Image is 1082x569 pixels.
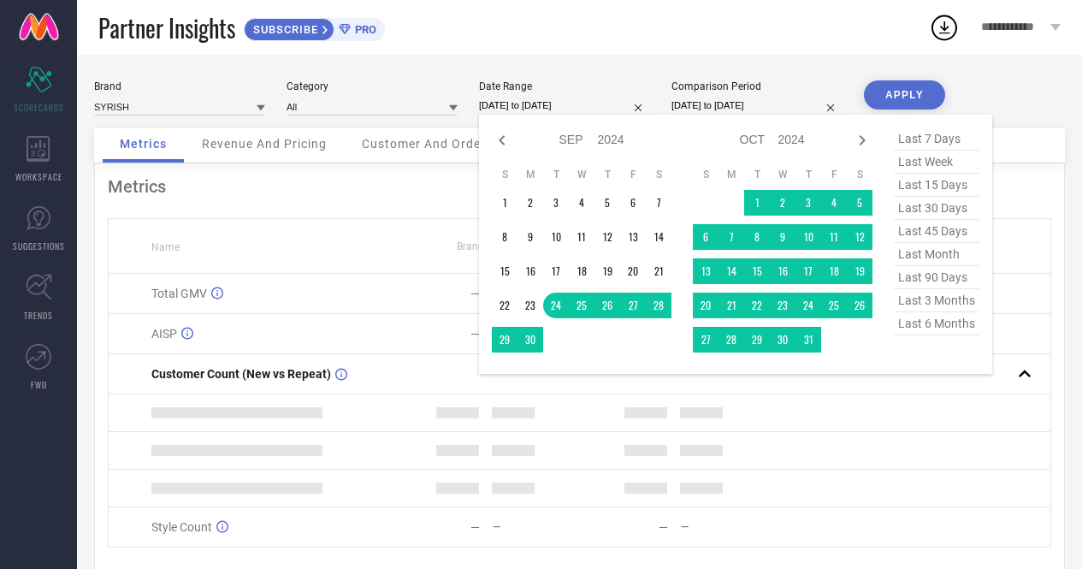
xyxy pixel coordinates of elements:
td: Sat Sep 07 2024 [646,190,671,216]
span: Style Count [151,520,212,534]
div: Category [287,80,458,92]
th: Sunday [492,168,517,181]
td: Tue Oct 15 2024 [744,258,770,284]
th: Tuesday [744,168,770,181]
th: Wednesday [569,168,594,181]
td: Mon Sep 30 2024 [517,327,543,353]
td: Fri Sep 06 2024 [620,190,646,216]
td: Tue Sep 24 2024 [543,293,569,318]
span: AISP [151,327,177,341]
td: Thu Sep 19 2024 [594,258,620,284]
td: Sat Oct 26 2024 [847,293,872,318]
td: Tue Sep 10 2024 [543,224,569,250]
span: Total GMV [151,287,207,300]
td: Sun Sep 01 2024 [492,190,517,216]
div: — [681,521,767,533]
td: Sat Oct 19 2024 [847,258,872,284]
div: Previous month [492,130,512,151]
span: last 6 months [894,312,979,335]
span: Customer Count (New vs Repeat) [151,367,331,381]
td: Sat Sep 28 2024 [646,293,671,318]
div: — [470,287,480,300]
span: last 45 days [894,220,979,243]
td: Mon Sep 02 2024 [517,190,543,216]
td: Sat Oct 12 2024 [847,224,872,250]
span: last 15 days [894,174,979,197]
td: Wed Oct 09 2024 [770,224,795,250]
td: Thu Sep 26 2024 [594,293,620,318]
span: Name [151,241,180,253]
td: Thu Oct 31 2024 [795,327,821,353]
th: Sunday [693,168,718,181]
th: Friday [620,168,646,181]
td: Tue Sep 03 2024 [543,190,569,216]
input: Select date range [479,97,650,115]
td: Sun Oct 06 2024 [693,224,718,250]
td: Mon Oct 28 2024 [718,327,744,353]
span: PRO [351,23,376,36]
td: Thu Oct 03 2024 [795,190,821,216]
td: Sun Sep 08 2024 [492,224,517,250]
div: Date Range [479,80,650,92]
th: Tuesday [543,168,569,181]
span: last 7 days [894,127,979,151]
div: — [470,327,480,341]
th: Thursday [795,168,821,181]
td: Tue Oct 29 2024 [744,327,770,353]
td: Sun Sep 15 2024 [492,258,517,284]
a: SUBSCRIBEPRO [244,14,385,41]
span: FWD [31,378,47,391]
td: Fri Oct 04 2024 [821,190,847,216]
th: Monday [718,168,744,181]
div: Metrics [108,176,1051,197]
span: last month [894,243,979,266]
td: Thu Oct 10 2024 [795,224,821,250]
span: Metrics [120,137,167,151]
td: Sat Oct 05 2024 [847,190,872,216]
td: Thu Oct 24 2024 [795,293,821,318]
span: Revenue And Pricing [202,137,327,151]
td: Sun Oct 13 2024 [693,258,718,284]
th: Saturday [646,168,671,181]
td: Fri Sep 20 2024 [620,258,646,284]
td: Fri Sep 13 2024 [620,224,646,250]
th: Saturday [847,168,872,181]
td: Sat Sep 21 2024 [646,258,671,284]
div: — [493,521,579,533]
td: Fri Oct 11 2024 [821,224,847,250]
td: Mon Sep 16 2024 [517,258,543,284]
td: Wed Sep 25 2024 [569,293,594,318]
span: last 30 days [894,197,979,220]
span: SUGGESTIONS [13,240,65,252]
div: Comparison Period [671,80,843,92]
td: Fri Oct 25 2024 [821,293,847,318]
td: Sun Oct 27 2024 [693,327,718,353]
td: Wed Oct 30 2024 [770,327,795,353]
td: Mon Sep 23 2024 [517,293,543,318]
td: Thu Sep 12 2024 [594,224,620,250]
th: Thursday [594,168,620,181]
th: Monday [517,168,543,181]
span: Partner Insights [98,10,235,45]
span: TRENDS [24,309,53,322]
span: WORKSPACE [15,170,62,183]
td: Mon Sep 09 2024 [517,224,543,250]
div: — [659,520,668,534]
td: Sun Sep 22 2024 [492,293,517,318]
span: SCORECARDS [14,101,64,114]
td: Wed Oct 16 2024 [770,258,795,284]
input: Select comparison period [671,97,843,115]
td: Wed Sep 18 2024 [569,258,594,284]
td: Mon Oct 07 2024 [718,224,744,250]
td: Wed Sep 11 2024 [569,224,594,250]
td: Tue Oct 22 2024 [744,293,770,318]
td: Sun Sep 29 2024 [492,327,517,353]
td: Mon Oct 14 2024 [718,258,744,284]
td: Tue Oct 08 2024 [744,224,770,250]
div: Open download list [929,12,960,43]
td: Fri Oct 18 2024 [821,258,847,284]
th: Friday [821,168,847,181]
td: Wed Oct 02 2024 [770,190,795,216]
button: APPLY [864,80,945,110]
div: Brand [94,80,265,92]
